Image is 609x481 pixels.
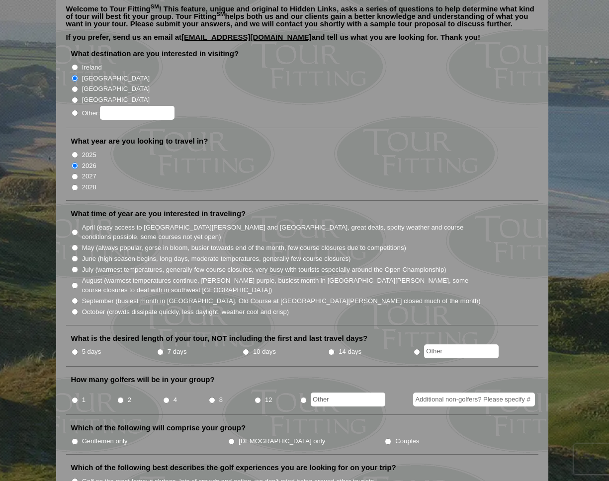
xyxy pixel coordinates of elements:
label: Gentlemen only [82,436,128,446]
label: Other: [82,106,174,120]
label: 8 [219,395,223,405]
label: June (high season begins, long days, moderate temperatures, generally few course closures) [82,254,351,264]
label: [DEMOGRAPHIC_DATA] only [239,436,325,446]
label: 2025 [82,150,96,160]
label: What time of year are you interested in traveling? [71,209,246,219]
label: [GEOGRAPHIC_DATA] [82,84,150,94]
label: Ireland [82,63,102,73]
label: July (warmest temperatures, generally few course closures, very busy with tourists especially aro... [82,265,446,275]
sup: SM [217,11,225,17]
label: 2027 [82,171,96,181]
label: [GEOGRAPHIC_DATA] [82,95,150,105]
label: [GEOGRAPHIC_DATA] [82,74,150,83]
p: If you prefer, send us an email at and tell us what you are looking for. Thank you! [66,33,538,48]
label: 5 days [82,347,101,357]
label: 10 days [253,347,276,357]
label: Which of the following will comprise your group? [71,423,246,433]
label: 12 [265,395,272,405]
input: Other: [100,106,174,120]
label: September (busiest month in [GEOGRAPHIC_DATA], Old Course at [GEOGRAPHIC_DATA][PERSON_NAME] close... [82,296,481,306]
label: Which of the following best describes the golf experiences you are looking for on your trip? [71,463,396,473]
input: Additional non-golfers? Please specify # [413,393,535,406]
a: [EMAIL_ADDRESS][DOMAIN_NAME] [181,33,312,41]
label: April (easy access to [GEOGRAPHIC_DATA][PERSON_NAME] and [GEOGRAPHIC_DATA], great deals, spotty w... [82,223,482,242]
input: Other [424,344,499,358]
label: What year are you looking to travel in? [71,136,208,146]
label: May (always popular, gorse in bloom, busier towards end of the month, few course closures due to ... [82,243,406,253]
label: 14 days [339,347,361,357]
label: 2026 [82,161,96,171]
input: Other [311,393,385,406]
label: 7 days [168,347,187,357]
label: August (warmest temperatures continue, [PERSON_NAME] purple, busiest month in [GEOGRAPHIC_DATA][P... [82,276,482,295]
label: 2028 [82,182,96,192]
label: 4 [174,395,177,405]
label: How many golfers will be in your group? [71,375,215,385]
label: 1 [82,395,86,405]
p: Welcome to Tour Fitting ! This feature, unique and original to Hidden Links, asks a series of que... [66,5,538,27]
label: October (crowds dissipate quickly, less daylight, weather cool and crisp) [82,307,289,317]
label: 2 [128,395,131,405]
label: What destination are you interested in visiting? [71,49,239,59]
label: What is the desired length of your tour, NOT including the first and last travel days? [71,333,368,343]
label: Couples [395,436,419,446]
sup: SM [151,3,159,9]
